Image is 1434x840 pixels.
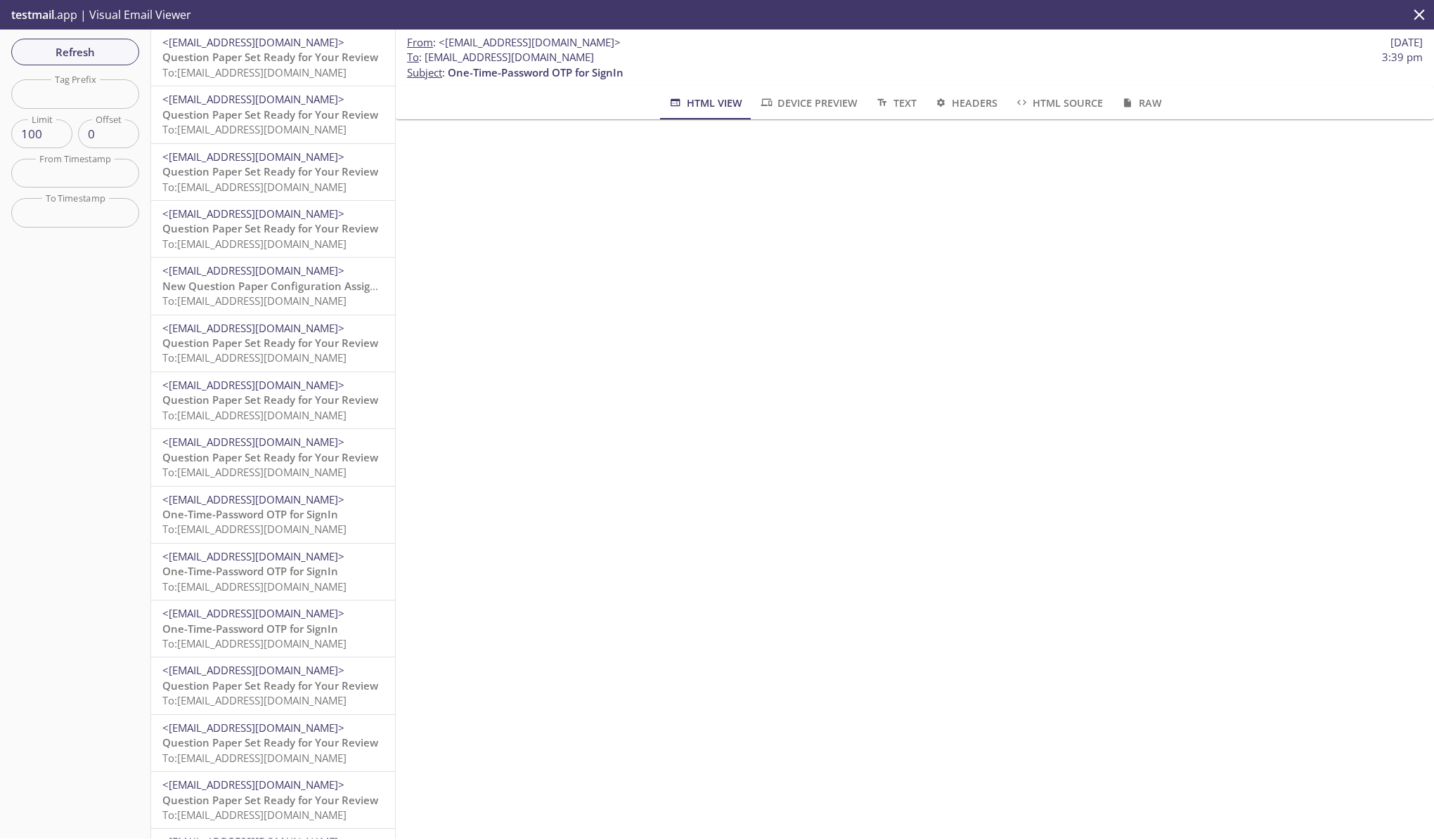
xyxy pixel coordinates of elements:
div: <[EMAIL_ADDRESS][DOMAIN_NAME]>New Question Paper Configuration Assigned to YouTo:[EMAIL_ADDRESS][... [151,258,395,314]
span: To [407,50,419,64]
span: New Question Paper Configuration Assigned to You [162,279,425,293]
span: : [407,35,621,50]
div: <[EMAIL_ADDRESS][DOMAIN_NAME]>Question Paper Set Ready for Your ReviewTo:[EMAIL_ADDRESS][DOMAIN_N... [151,715,395,771]
span: To: [EMAIL_ADDRESS][DOMAIN_NAME] [162,579,347,593]
span: To: [EMAIL_ADDRESS][DOMAIN_NAME] [162,408,347,422]
span: <[EMAIL_ADDRESS][DOMAIN_NAME]> [162,435,344,449]
span: Question Paper Set Ready for Your Review [162,50,378,64]
span: <[EMAIL_ADDRESS][DOMAIN_NAME]> [162,263,344,277]
span: To: [EMAIL_ADDRESS][DOMAIN_NAME] [162,294,347,308]
span: Question Paper Set Ready for Your Review [162,221,378,235]
span: One-Time-Password OTP for SignIn [162,564,338,578]
span: <[EMAIL_ADDRESS][DOMAIN_NAME]> [162,206,344,221]
div: <[EMAIL_ADDRESS][DOMAIN_NAME]>Question Paper Set Ready for Your ReviewTo:[EMAIL_ADDRESS][DOMAIN_N... [151,372,395,428]
span: Question Paper Set Ready for Your Review [162,735,378,749]
span: Question Paper Set Ready for Your Review [162,107,378,122]
span: <[EMAIL_ADDRESS][DOMAIN_NAME]> [162,777,344,792]
span: Raw [1120,94,1161,112]
span: [DATE] [1390,35,1423,50]
span: Refresh [22,43,128,61]
div: <[EMAIL_ADDRESS][DOMAIN_NAME]>Question Paper Set Ready for Your ReviewTo:[EMAIL_ADDRESS][DOMAIN_N... [151,429,395,485]
span: One-Time-Password OTP for SignIn [162,622,338,636]
button: Refresh [11,39,139,65]
span: Device Preview [759,94,858,112]
span: : [EMAIL_ADDRESS][DOMAIN_NAME] [407,50,594,65]
div: <[EMAIL_ADDRESS][DOMAIN_NAME]>One-Time-Password OTP for SignInTo:[EMAIL_ADDRESS][DOMAIN_NAME] [151,544,395,600]
span: Subject [407,65,442,79]
span: To: [EMAIL_ADDRESS][DOMAIN_NAME] [162,65,347,79]
span: <[EMAIL_ADDRESS][DOMAIN_NAME]> [162,606,344,620]
span: Question Paper Set Ready for Your Review [162,336,378,350]
span: <[EMAIL_ADDRESS][DOMAIN_NAME]> [162,549,344,563]
span: To: [EMAIL_ADDRESS][DOMAIN_NAME] [162,808,347,822]
span: <[EMAIL_ADDRESS][DOMAIN_NAME]> [162,378,344,392]
span: testmail [11,7,54,22]
span: <[EMAIL_ADDRESS][DOMAIN_NAME]> [162,721,344,735]
span: To: [EMAIL_ADDRESS][DOMAIN_NAME] [162,350,347,365]
span: To: [EMAIL_ADDRESS][DOMAIN_NAME] [162,522,347,536]
span: Question Paper Set Ready for Your Review [162,393,378,407]
span: Question Paper Set Ready for Your Review [162,450,378,464]
span: HTML Source [1014,94,1103,112]
span: Question Paper Set Ready for Your Review [162,793,378,807]
span: To: [EMAIL_ADDRESS][DOMAIN_NAME] [162,237,347,251]
span: <[EMAIL_ADDRESS][DOMAIN_NAME]> [162,92,344,106]
div: <[EMAIL_ADDRESS][DOMAIN_NAME]>Question Paper Set Ready for Your ReviewTo:[EMAIL_ADDRESS][DOMAIN_N... [151,144,395,200]
span: HTML View [668,94,742,112]
div: <[EMAIL_ADDRESS][DOMAIN_NAME]>Question Paper Set Ready for Your ReviewTo:[EMAIL_ADDRESS][DOMAIN_N... [151,772,395,828]
span: To: [EMAIL_ADDRESS][DOMAIN_NAME] [162,636,347,650]
span: 3:39 pm [1382,50,1423,65]
span: To: [EMAIL_ADDRESS][DOMAIN_NAME] [162,693,347,707]
div: <[EMAIL_ADDRESS][DOMAIN_NAME]>One-Time-Password OTP for SignInTo:[EMAIL_ADDRESS][DOMAIN_NAME] [151,487,395,543]
span: <[EMAIL_ADDRESS][DOMAIN_NAME]> [162,492,344,506]
span: <[EMAIL_ADDRESS][DOMAIN_NAME]> [162,663,344,677]
span: To: [EMAIL_ADDRESS][DOMAIN_NAME] [162,465,347,479]
span: <[EMAIL_ADDRESS][DOMAIN_NAME]> [162,321,344,335]
div: <[EMAIL_ADDRESS][DOMAIN_NAME]>Question Paper Set Ready for Your ReviewTo:[EMAIL_ADDRESS][DOMAIN_N... [151,86,395,143]
span: One-Time-Password OTP for SignIn [448,65,624,79]
div: <[EMAIL_ADDRESS][DOMAIN_NAME]>Question Paper Set Ready for Your ReviewTo:[EMAIL_ADDRESS][DOMAIN_N... [151,315,395,372]
span: <[EMAIL_ADDRESS][DOMAIN_NAME]> [439,35,621,49]
div: <[EMAIL_ADDRESS][DOMAIN_NAME]>Question Paper Set Ready for Your ReviewTo:[EMAIL_ADDRESS][DOMAIN_N... [151,29,395,86]
span: From [407,35,433,49]
p: : [407,50,1423,80]
div: <[EMAIL_ADDRESS][DOMAIN_NAME]>One-Time-Password OTP for SignInTo:[EMAIL_ADDRESS][DOMAIN_NAME] [151,601,395,657]
span: Question Paper Set Ready for Your Review [162,164,378,178]
span: <[EMAIL_ADDRESS][DOMAIN_NAME]> [162,35,344,49]
span: Headers [934,94,997,112]
span: Question Paper Set Ready for Your Review [162,678,378,693]
span: <[EMAIL_ADDRESS][DOMAIN_NAME]> [162,150,344,164]
span: To: [EMAIL_ADDRESS][DOMAIN_NAME] [162,180,347,194]
span: One-Time-Password OTP for SignIn [162,507,338,521]
div: <[EMAIL_ADDRESS][DOMAIN_NAME]>Question Paper Set Ready for Your ReviewTo:[EMAIL_ADDRESS][DOMAIN_N... [151,201,395,257]
span: Text [874,94,916,112]
span: To: [EMAIL_ADDRESS][DOMAIN_NAME] [162,751,347,765]
div: <[EMAIL_ADDRESS][DOMAIN_NAME]>Question Paper Set Ready for Your ReviewTo:[EMAIL_ADDRESS][DOMAIN_N... [151,657,395,714]
span: To: [EMAIL_ADDRESS][DOMAIN_NAME] [162,122,347,136]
